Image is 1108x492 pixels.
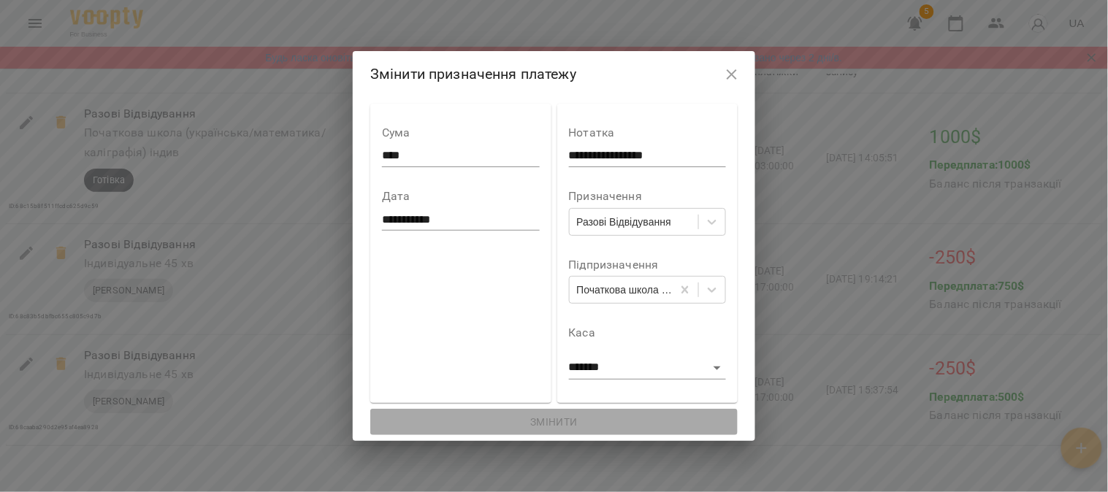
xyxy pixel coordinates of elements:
div: Разові Відвідування [577,215,671,229]
label: Підпризначення [569,259,726,271]
label: Призначення [569,191,726,202]
label: Сума [382,127,539,139]
div: Початкова школа (українська/математика/каліграфія) індив [577,282,673,297]
h2: Змінити призначення платежу [370,63,738,85]
label: Дата [382,191,539,202]
label: Нотатка [569,127,726,139]
label: Каса [569,327,726,339]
